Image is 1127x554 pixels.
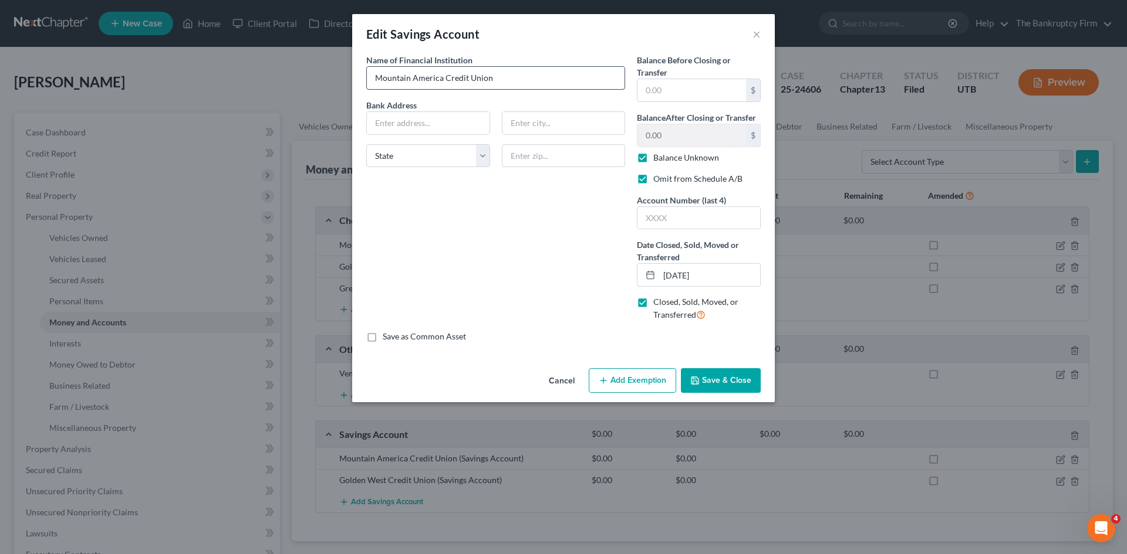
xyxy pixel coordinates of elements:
label: Account Number (last 4) [637,194,726,206]
label: Bank Address [360,99,631,111]
button: Cancel [539,369,584,393]
input: XXXX [637,207,760,229]
span: Closed, Sold, Moved, or Transferred [653,297,738,320]
input: Enter name... [367,67,625,89]
label: Save as Common Asset [383,331,466,342]
iframe: Intercom live chat [1087,514,1115,542]
input: Enter zip... [502,144,626,168]
span: Date Closed, Sold, Moved or Transferred [637,240,739,262]
span: 4 [1111,514,1121,524]
input: MM/DD/YYYY [659,264,760,286]
div: Edit Savings Account [366,26,480,42]
button: Add Exemption [589,368,676,393]
span: After Closing or Transfer [666,113,756,123]
div: $ [746,79,760,101]
input: 0.00 [637,124,746,147]
label: Balance Before Closing or Transfer [637,54,761,79]
button: Save & Close [681,368,761,393]
span: Name of Financial Institution [366,55,473,65]
input: Enter address... [367,112,490,134]
label: Omit from Schedule A/B [653,173,743,185]
label: Balance [637,111,756,124]
div: $ [746,124,760,147]
label: Balance Unknown [653,152,719,164]
input: Enter city... [502,112,625,134]
button: × [753,27,761,41]
input: 0.00 [637,79,746,101]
